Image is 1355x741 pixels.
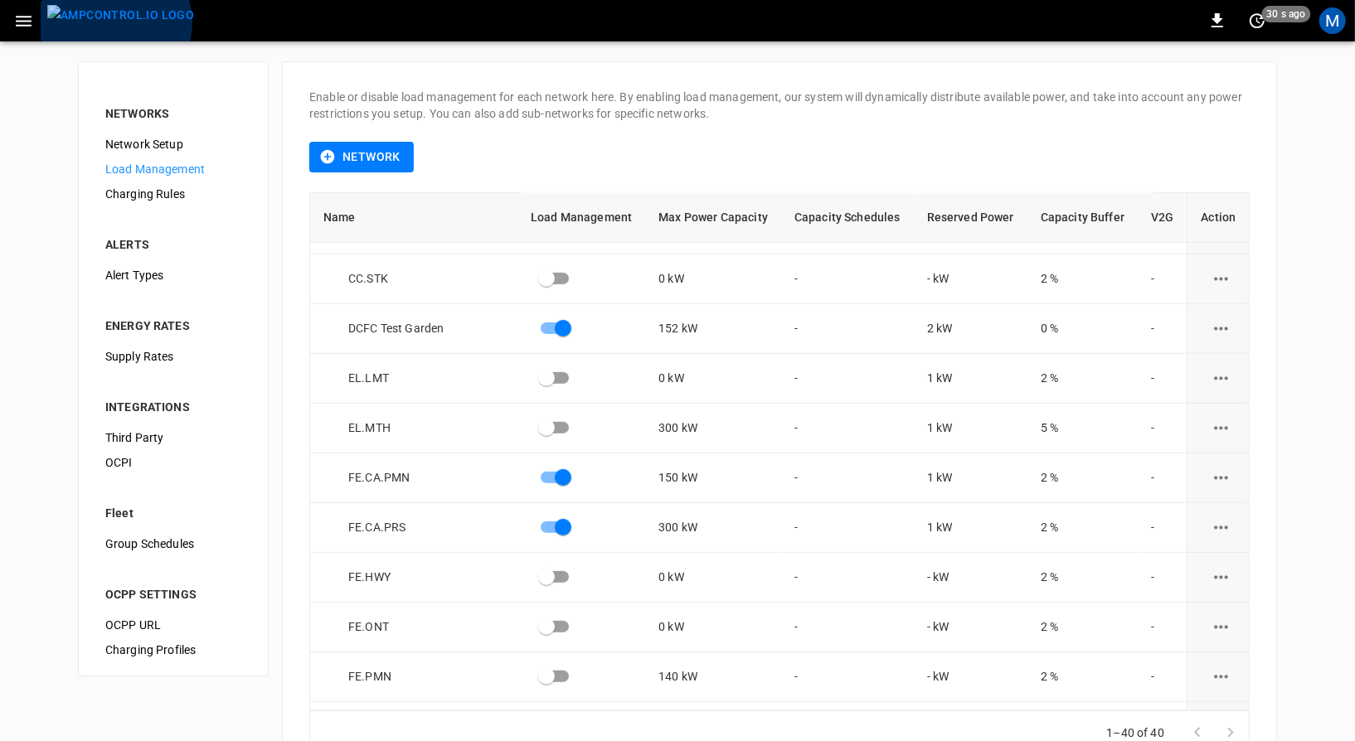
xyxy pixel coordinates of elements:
td: 152 kW [645,304,781,354]
td: - [781,603,914,652]
td: - [1138,404,1187,453]
td: - [781,304,914,354]
td: 140 kW [645,652,781,702]
div: OCPI [92,450,255,475]
div: Group Schedules [92,531,255,556]
div: profile-icon [1319,7,1346,34]
td: 0 % [1027,304,1138,354]
th: Capacity Buffer [1027,193,1138,243]
td: 1 kW [914,503,1027,553]
td: - [1138,553,1187,603]
td: 0 kW [645,603,781,652]
td: 2 % [1027,553,1138,603]
div: EL.LMT [323,370,517,386]
button: load management options [1201,408,1241,448]
td: - [781,453,914,503]
td: - [781,553,914,603]
td: - [781,254,914,304]
button: load management options [1201,259,1241,299]
span: Charging Profiles [105,642,241,659]
div: Alert Types [92,263,255,288]
div: ENERGY RATES [105,317,241,334]
div: Supply Rates [92,344,255,369]
span: OCPI [105,454,241,472]
td: - [1138,453,1187,503]
td: 300 kW [645,503,781,553]
div: CC.STK [323,270,517,287]
div: EL.MTH [323,419,517,436]
div: Load Management [92,157,255,182]
span: Alert Types [105,267,241,284]
td: - [781,503,914,553]
button: load management options [1201,507,1241,548]
div: OCPP URL [92,613,255,637]
th: Capacity Schedules [781,193,914,243]
button: load management options [1201,607,1241,647]
div: FE.CA.PRS [323,519,517,535]
th: Max Power Capacity [645,193,781,243]
span: Supply Rates [105,348,241,366]
td: - [1138,304,1187,354]
td: - kW [914,603,1027,652]
div: FE.HWY [323,569,517,585]
span: Group Schedules [105,535,241,553]
div: ALERTS [105,236,241,253]
td: 2 % [1027,453,1138,503]
td: - [781,354,914,404]
div: FE.ONT [323,618,517,635]
td: 0 kW [645,354,781,404]
th: Load Management [517,193,645,243]
th: Reserved Power [914,193,1027,243]
div: DCFC Test Garden [323,320,517,337]
div: Charging Rules [92,182,255,206]
button: load management options [1201,557,1241,598]
td: 1 kW [914,453,1027,503]
div: FE.CA.PMN [323,469,517,486]
div: Third Party [92,425,255,450]
td: 150 kW [645,453,781,503]
div: INTEGRATIONS [105,399,241,415]
button: set refresh interval [1244,7,1270,34]
td: 1 kW [914,354,1027,404]
span: 30 s ago [1262,6,1311,22]
button: Network [309,142,414,172]
td: - [1138,603,1187,652]
td: 0 kW [645,553,781,603]
span: OCPP URL [105,617,241,634]
div: Fleet [105,505,241,521]
button: load management options [1201,358,1241,399]
p: Enable or disable load management for each network here. By enabling load management, our system ... [309,89,1250,122]
th: V2G [1138,193,1187,243]
td: - [781,652,914,702]
td: - [1138,254,1187,304]
td: 0 kW [645,254,781,304]
td: - [781,404,914,453]
span: Third Party [105,429,241,447]
td: - kW [914,553,1027,603]
th: Action [1187,193,1249,243]
td: - kW [914,652,1027,702]
p: 1–40 of 40 [1107,724,1165,741]
div: Charging Profiles [92,637,255,662]
img: ampcontrol.io logo [47,5,194,26]
span: Network Setup [105,136,241,153]
th: Name [310,193,517,243]
div: NETWORKS [105,105,241,122]
div: Network Setup [92,132,255,157]
div: OCPP SETTINGS [105,586,241,603]
td: 2 % [1027,503,1138,553]
button: load management options [1201,458,1241,498]
span: Load Management [105,161,241,178]
button: load management options [1201,308,1241,349]
div: FE.PMN [323,668,517,685]
td: - [1138,354,1187,404]
td: 2 % [1027,652,1138,702]
td: 1 kW [914,404,1027,453]
td: - kW [914,254,1027,304]
td: 2 % [1027,354,1138,404]
td: 2 kW [914,304,1027,354]
button: load management options [1201,656,1241,697]
td: - [1138,503,1187,553]
td: 2 % [1027,603,1138,652]
td: 5 % [1027,404,1138,453]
